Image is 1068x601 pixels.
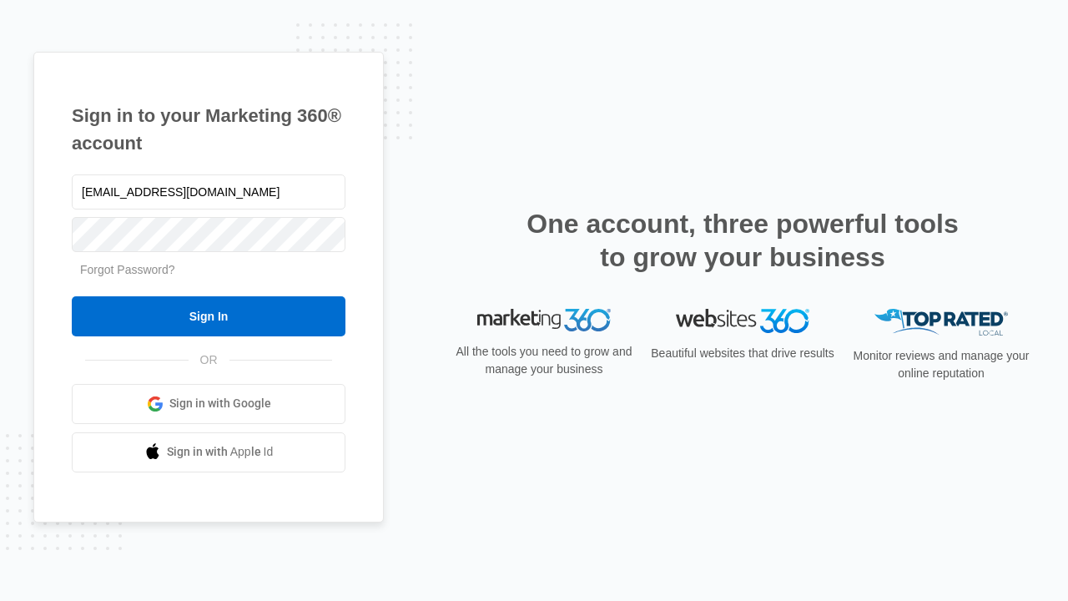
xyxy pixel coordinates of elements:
[874,309,1008,336] img: Top Rated Local
[72,296,345,336] input: Sign In
[72,102,345,157] h1: Sign in to your Marketing 360® account
[72,384,345,424] a: Sign in with Google
[649,345,836,362] p: Beautiful websites that drive results
[72,432,345,472] a: Sign in with Apple Id
[80,263,175,276] a: Forgot Password?
[521,207,964,274] h2: One account, three powerful tools to grow your business
[167,443,274,461] span: Sign in with Apple Id
[676,309,809,333] img: Websites 360
[451,343,637,378] p: All the tools you need to grow and manage your business
[72,174,345,210] input: Email
[169,395,271,412] span: Sign in with Google
[477,309,611,332] img: Marketing 360
[848,347,1035,382] p: Monitor reviews and manage your online reputation
[189,351,229,369] span: OR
